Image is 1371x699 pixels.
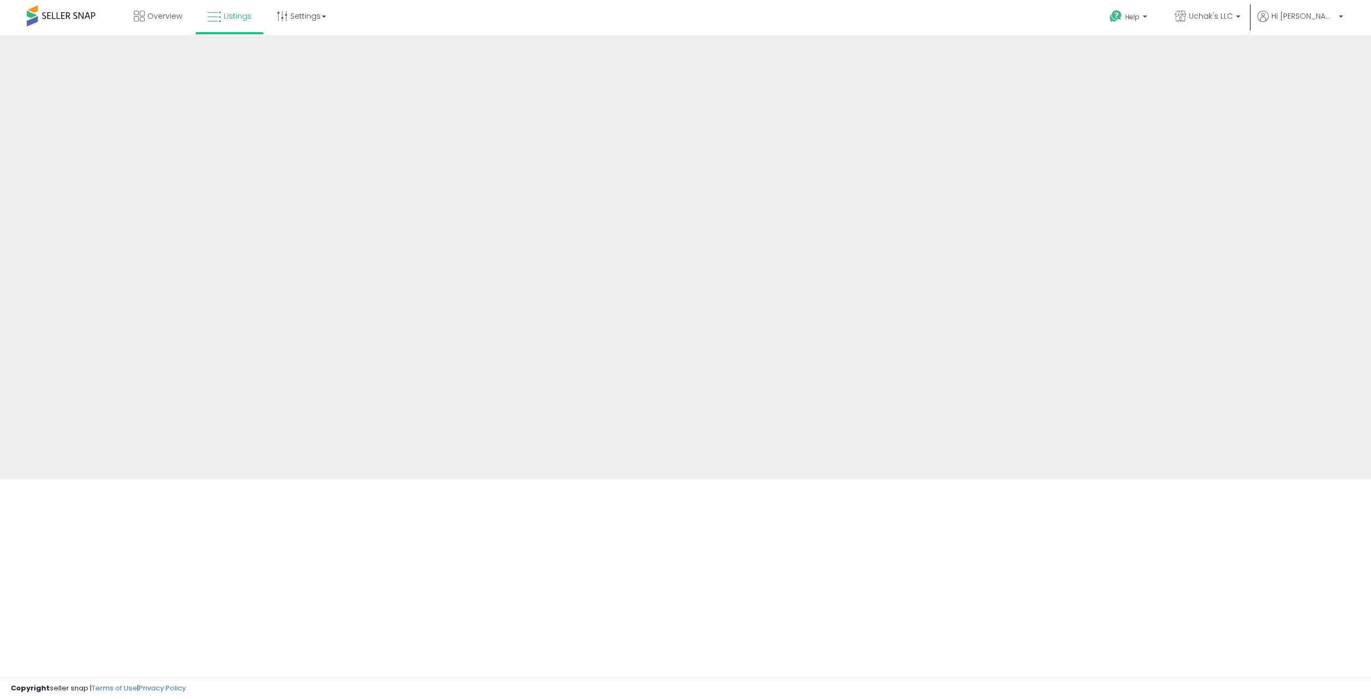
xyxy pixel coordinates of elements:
[1189,11,1233,21] span: Uchak's LLC
[1125,12,1140,21] span: Help
[1101,2,1158,35] a: Help
[1257,11,1343,35] a: Hi [PERSON_NAME]
[224,11,252,21] span: Listings
[1109,10,1123,23] i: Get Help
[147,11,182,21] span: Overview
[1271,11,1336,21] span: Hi [PERSON_NAME]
